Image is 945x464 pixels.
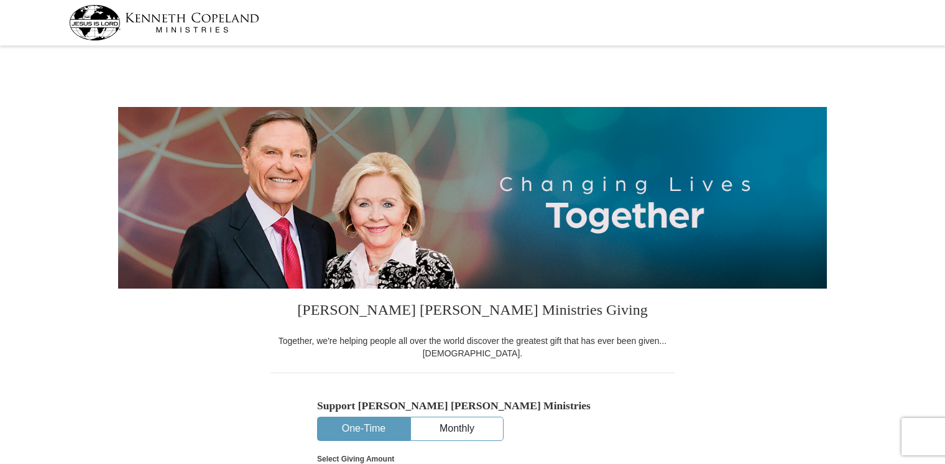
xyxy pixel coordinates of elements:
h3: [PERSON_NAME] [PERSON_NAME] Ministries Giving [270,289,675,335]
button: Monthly [411,417,503,440]
h5: Support [PERSON_NAME] [PERSON_NAME] Ministries [317,399,628,412]
img: kcm-header-logo.svg [69,5,259,40]
strong: Select Giving Amount [317,455,394,463]
div: Together, we're helping people all over the world discover the greatest gift that has ever been g... [270,335,675,360]
button: One-Time [318,417,410,440]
